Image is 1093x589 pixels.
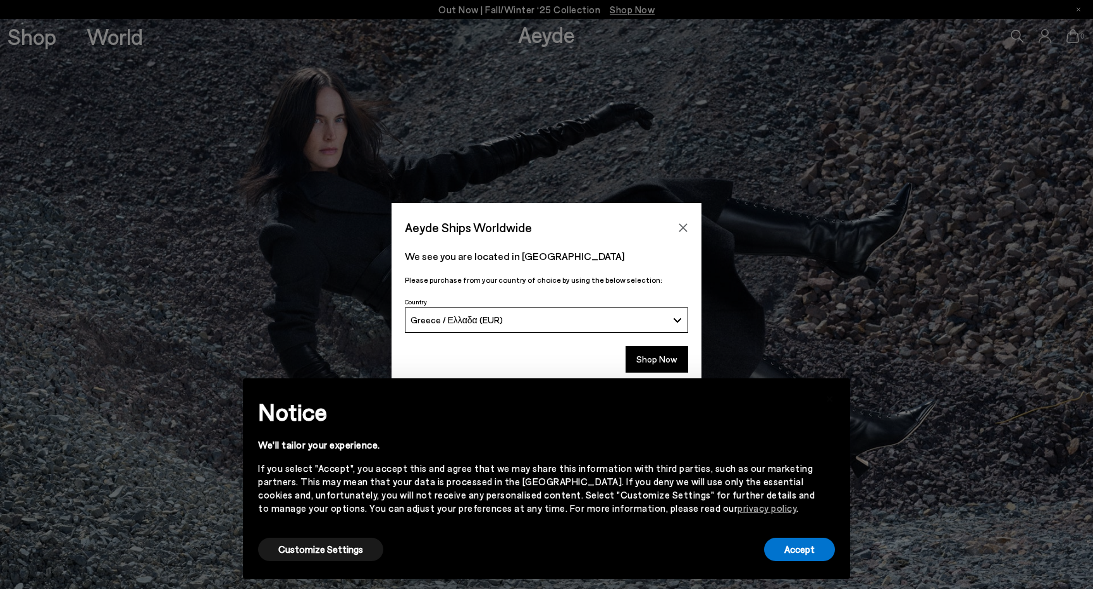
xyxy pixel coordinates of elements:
div: If you select "Accept", you accept this and agree that we may share this information with third p... [258,462,815,515]
p: Please purchase from your country of choice by using the below selection: [405,274,688,286]
span: Greece / Ελλαδα (EUR) [411,314,503,325]
span: Country [405,298,427,306]
button: Close [674,218,693,237]
button: Shop Now [626,346,688,373]
button: Close this notice [815,382,845,412]
div: We'll tailor your experience. [258,438,815,452]
span: Aeyde Ships Worldwide [405,216,532,239]
button: Customize Settings [258,538,383,561]
a: privacy policy [738,502,796,514]
button: Accept [764,538,835,561]
p: We see you are located in [GEOGRAPHIC_DATA] [405,249,688,264]
h2: Notice [258,395,815,428]
span: × [825,388,834,406]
